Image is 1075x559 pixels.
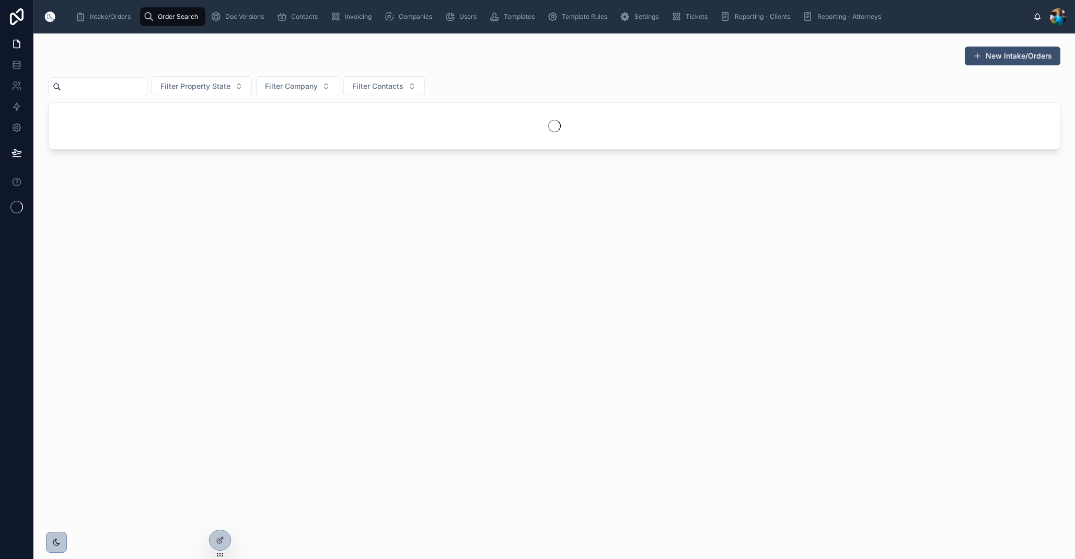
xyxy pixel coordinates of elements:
div: scrollable content [67,5,1033,28]
span: Doc Versions [225,13,264,21]
span: Contacts [291,13,318,21]
span: Tickets [686,13,708,21]
a: Users [442,7,484,26]
span: Template Rules [562,13,607,21]
button: New Intake/Orders [965,47,1060,65]
a: Tickets [668,7,715,26]
span: Companies [399,13,432,21]
a: Template Rules [544,7,615,26]
span: Intake/Orders [90,13,131,21]
a: Order Search [140,7,205,26]
span: Reporting - Clients [735,13,790,21]
a: Templates [486,7,542,26]
button: Select Button [343,76,425,96]
a: Contacts [273,7,325,26]
a: Companies [381,7,440,26]
span: Users [459,13,477,21]
span: Order Search [158,13,198,21]
a: Doc Versions [207,7,271,26]
img: App logo [42,8,59,25]
span: Invoicing [345,13,372,21]
a: Reporting - Attorneys [800,7,888,26]
span: Filter Property State [160,81,230,92]
a: Reporting - Clients [717,7,797,26]
span: Templates [504,13,535,21]
a: Invoicing [327,7,379,26]
span: Filter Company [265,81,318,92]
span: Reporting - Attorneys [817,13,881,21]
button: Select Button [152,76,252,96]
span: Settings [634,13,658,21]
a: Intake/Orders [72,7,138,26]
a: Settings [617,7,666,26]
span: Filter Contacts [352,81,403,92]
button: Select Button [256,76,339,96]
